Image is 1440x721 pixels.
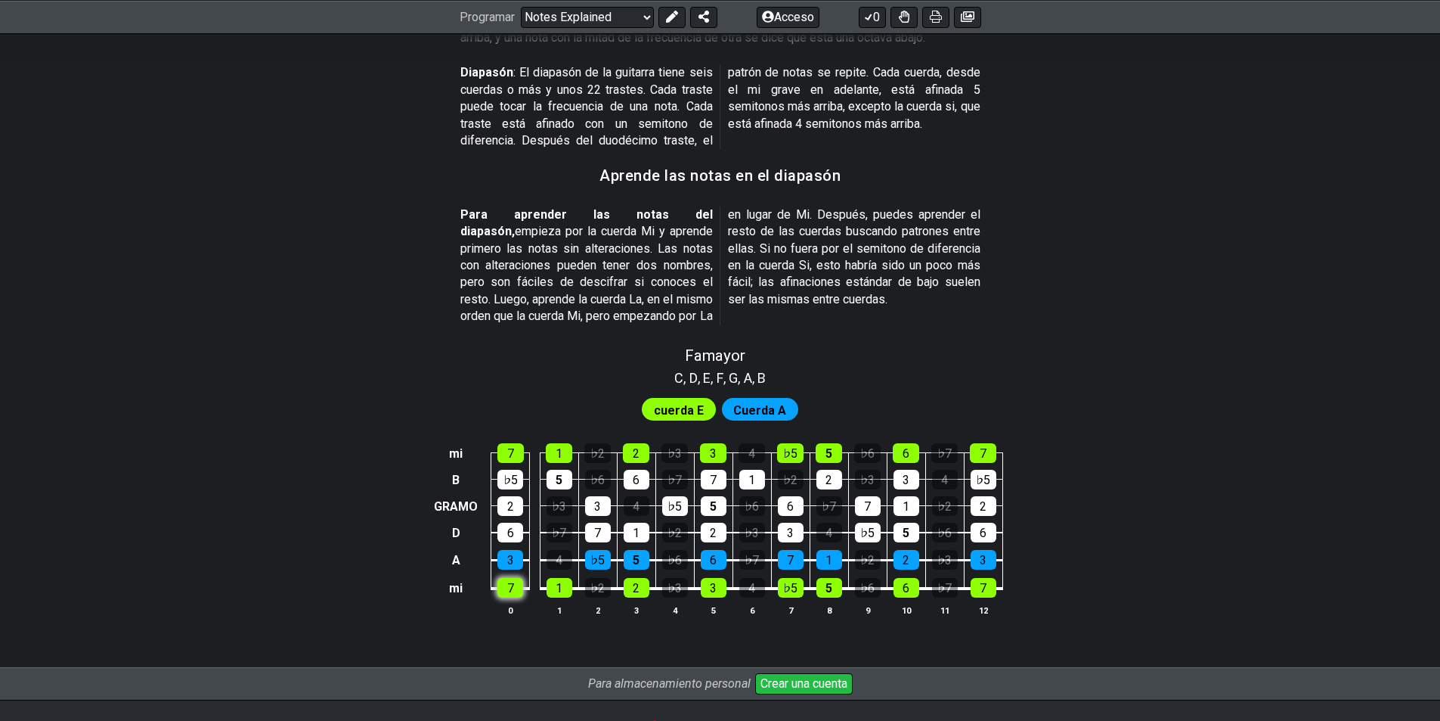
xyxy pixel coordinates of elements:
[859,6,886,27] button: 0
[633,499,639,514] font: 4
[903,446,909,461] font: 6
[590,446,605,461] font: ♭2
[594,499,601,514] font: 3
[980,581,986,595] font: 7
[599,166,841,185] font: Aprende las notas en el diapasón
[750,606,754,616] font: 6
[654,399,704,421] span: Primero habilite el modo de edición completa para editar
[752,368,758,388] span: ,
[507,526,514,540] font: 6
[903,526,909,540] font: 5
[866,606,870,616] font: 9
[667,473,682,487] font: ♭7
[690,6,717,27] button: Compartir ajuste preestablecido
[588,676,751,691] font: Para almacenamiento personal
[788,606,793,616] font: 7
[667,499,682,514] font: ♭5
[434,499,478,514] font: GRAMO
[738,368,744,388] span: ,
[745,553,759,567] font: ♭7
[634,606,639,616] font: 3
[937,581,952,595] font: ♭7
[507,553,514,567] font: 3
[460,14,980,45] font: - Si una nota tiene un tono el doble de la frecuencia de otra, se dice que está una octava arriba...
[711,368,717,388] span: ,
[590,553,605,567] font: ♭5
[757,6,819,27] button: Acceso
[717,368,723,388] span: F
[745,499,759,514] font: ♭6
[449,582,463,596] font: mi
[673,606,677,616] font: 4
[452,527,460,541] font: D
[658,6,686,27] button: Editar ajuste preestablecido
[976,473,990,487] font: ♭5
[674,368,683,388] span: C
[552,499,566,514] font: ♭3
[460,207,980,323] font: empieza por la cuerda Mi y aprende primero las notas sin alteraciones. Las notas con alteraciones...
[507,581,514,595] font: 7
[460,207,713,238] font: Para aprender las notas del diapasón,
[937,553,952,567] font: ♭3
[860,526,875,540] font: ♭5
[783,446,797,461] font: ♭5
[460,65,980,148] font: : El diapasón de la guitarra tiene seis cuerdas o más y unos 22 trastes. Cada traste puede tocar ...
[594,526,601,540] font: 7
[729,368,738,388] span: G
[723,368,729,388] span: ,
[667,526,682,540] font: ♭2
[633,473,639,487] font: 6
[903,581,909,595] font: 6
[710,473,717,487] font: 7
[507,499,514,514] font: 2
[748,446,755,461] font: 4
[860,473,875,487] font: ♭3
[755,673,853,695] button: Crear una cuenta
[860,553,875,567] font: ♭2
[903,473,909,487] font: 3
[667,446,682,461] font: ♭3
[460,65,513,79] font: Diapasón
[654,402,704,417] font: cuerda E
[508,606,513,616] font: 0
[698,368,704,388] span: ,
[710,446,717,461] font: 3
[552,526,566,540] font: ♭7
[980,499,986,514] font: 2
[980,446,986,461] font: 7
[979,606,988,616] font: 12
[745,526,759,540] font: ♭3
[590,581,605,595] font: ♭2
[557,606,562,616] font: 1
[827,606,831,616] font: 8
[825,581,832,595] font: 5
[556,473,562,487] font: 5
[667,553,682,567] font: ♭6
[787,499,794,514] font: 6
[521,6,654,27] select: Programar
[710,499,717,514] font: 5
[783,581,797,595] font: ♭5
[873,10,880,24] font: 0
[903,553,909,567] font: 2
[733,402,786,417] font: Cuerda A
[757,368,766,388] span: B
[937,526,952,540] font: ♭6
[903,499,909,514] font: 1
[902,606,911,616] font: 10
[633,553,639,567] font: 5
[822,499,836,514] font: ♭7
[556,446,562,461] font: 1
[702,347,745,365] font: mayor
[748,581,755,595] font: 4
[825,473,832,487] font: 2
[937,446,952,461] font: ♭7
[760,676,847,691] font: Crear una cuenta
[787,526,794,540] font: 3
[860,446,875,461] font: ♭6
[864,499,871,514] font: 7
[783,473,797,487] font: ♭2
[556,553,562,567] font: 4
[507,446,514,461] font: 7
[710,581,717,595] font: 3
